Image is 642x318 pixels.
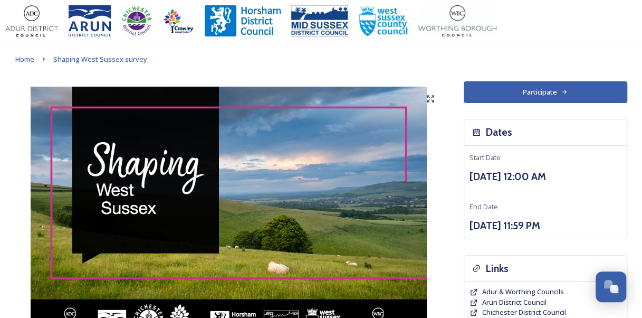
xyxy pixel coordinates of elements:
[359,5,408,37] img: WSCCPos-Spot-25mm.jpg
[53,54,147,64] span: Shaping West Sussex survey
[482,287,564,297] a: Adur & Worthing Councils
[596,272,626,302] button: Open Chat
[69,5,111,37] img: Arun%20District%20Council%20logo%20blue%20CMYK.jpg
[15,54,34,64] span: Home
[482,287,564,296] span: Adur & Worthing Councils
[469,202,498,211] span: End Date
[5,5,58,37] img: Adur%20logo%20%281%29.jpeg
[469,218,621,233] h3: [DATE] 11:59 PM
[418,5,496,37] img: Worthing_Adur%20%281%29.jpg
[482,297,547,307] a: Arun District Council
[469,169,621,184] h3: [DATE] 12:00 AM
[53,53,147,66] a: Shaping West Sussex survey
[205,5,281,37] img: Horsham%20DC%20Logo.jpg
[121,5,152,37] img: CDC%20Logo%20-%20you%20may%20have%20a%20better%20version.jpg
[486,261,509,276] h3: Links
[482,307,566,317] a: Chichester District Council
[469,153,501,162] span: Start Date
[15,53,34,66] a: Home
[486,125,512,140] h3: Dates
[162,5,194,37] img: Crawley%20BC%20logo.jpg
[291,5,348,37] img: 150ppimsdc%20logo%20blue.png
[464,81,627,103] button: Participate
